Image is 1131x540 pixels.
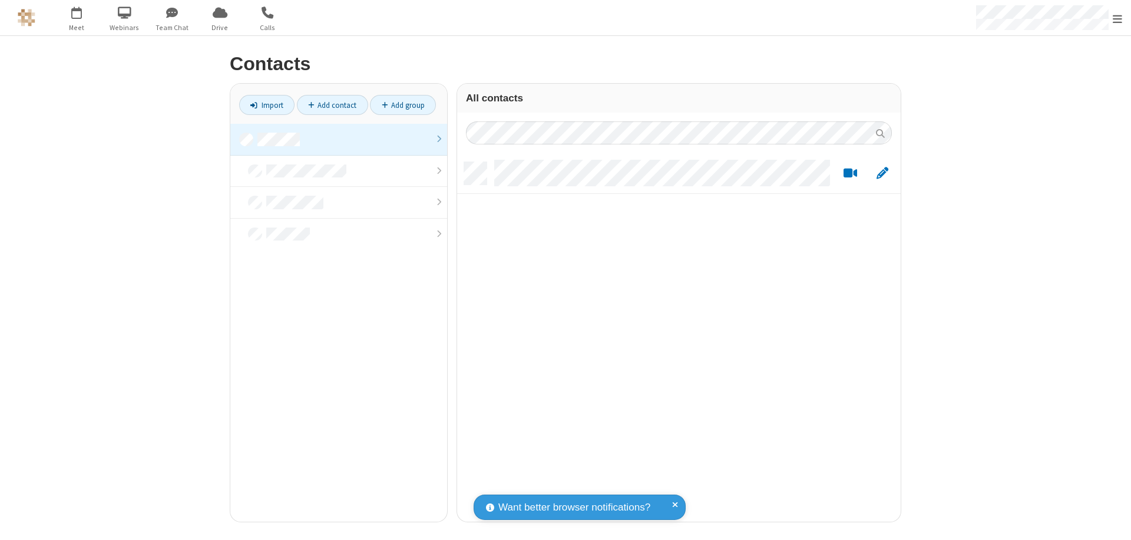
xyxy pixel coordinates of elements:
a: Add contact [297,95,368,115]
button: Edit [871,166,894,181]
span: Calls [246,22,290,33]
a: Import [239,95,295,115]
h2: Contacts [230,54,901,74]
img: QA Selenium DO NOT DELETE OR CHANGE [18,9,35,27]
div: grid [457,153,901,522]
span: Webinars [102,22,147,33]
a: Add group [370,95,436,115]
span: Team Chat [150,22,194,33]
span: Want better browser notifications? [498,500,650,515]
span: Drive [198,22,242,33]
span: Meet [55,22,99,33]
button: Start a video meeting [839,166,862,181]
h3: All contacts [466,93,892,104]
